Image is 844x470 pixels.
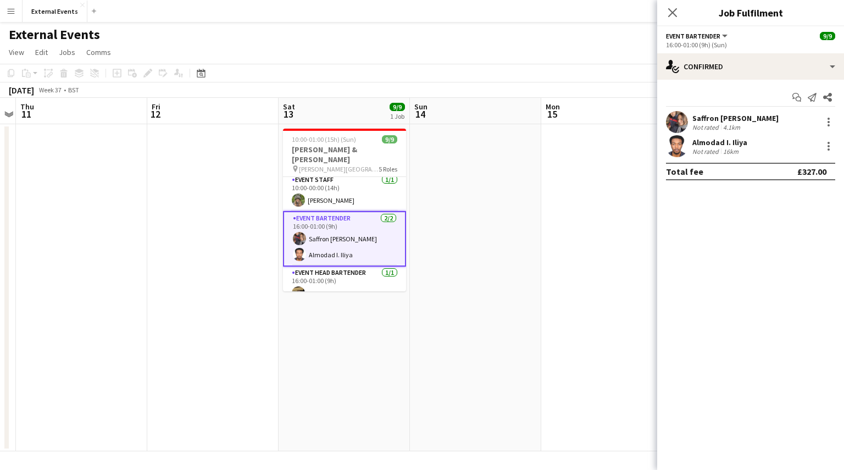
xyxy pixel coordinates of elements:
[68,86,79,94] div: BST
[82,45,115,59] a: Comms
[692,147,721,156] div: Not rated
[692,137,747,147] div: Almodad I. Iliya
[31,45,52,59] a: Edit
[86,47,111,57] span: Comms
[666,32,729,40] button: Event bartender
[820,32,835,40] span: 9/9
[546,102,560,112] span: Mon
[20,102,34,112] span: Thu
[150,108,160,120] span: 12
[390,112,404,120] div: 1 Job
[23,1,87,22] button: External Events
[283,267,406,304] app-card-role: Event head Bartender1/116:00-01:00 (9h)[PERSON_NAME]
[666,166,703,177] div: Total fee
[382,135,397,143] span: 9/9
[721,123,742,131] div: 4.1km
[281,108,295,120] span: 13
[390,103,405,111] span: 9/9
[152,102,160,112] span: Fri
[283,102,295,112] span: Sat
[413,108,427,120] span: 14
[721,147,741,156] div: 16km
[692,123,721,131] div: Not rated
[19,108,34,120] span: 11
[797,166,826,177] div: £327.00
[292,135,356,143] span: 10:00-01:00 (15h) (Sun)
[9,85,34,96] div: [DATE]
[692,113,779,123] div: Saffron [PERSON_NAME]
[283,174,406,211] app-card-role: Event staff1/110:00-00:00 (14h)[PERSON_NAME]
[54,45,80,59] a: Jobs
[283,145,406,164] h3: [PERSON_NAME] & [PERSON_NAME]
[36,86,64,94] span: Week 37
[666,41,835,49] div: 16:00-01:00 (9h) (Sun)
[544,108,560,120] span: 15
[4,45,29,59] a: View
[283,129,406,291] app-job-card: 10:00-01:00 (15h) (Sun)9/9[PERSON_NAME] & [PERSON_NAME] [PERSON_NAME][GEOGRAPHIC_DATA][PERSON_NAM...
[35,47,48,57] span: Edit
[299,165,379,173] span: [PERSON_NAME][GEOGRAPHIC_DATA][PERSON_NAME]
[9,26,100,43] h1: External Events
[379,165,397,173] span: 5 Roles
[666,32,720,40] span: Event bartender
[657,53,844,80] div: Confirmed
[9,47,24,57] span: View
[283,211,406,267] app-card-role: Event bartender2/216:00-01:00 (9h)Saffron [PERSON_NAME]Almodad I. Iliya
[657,5,844,20] h3: Job Fulfilment
[59,47,75,57] span: Jobs
[414,102,427,112] span: Sun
